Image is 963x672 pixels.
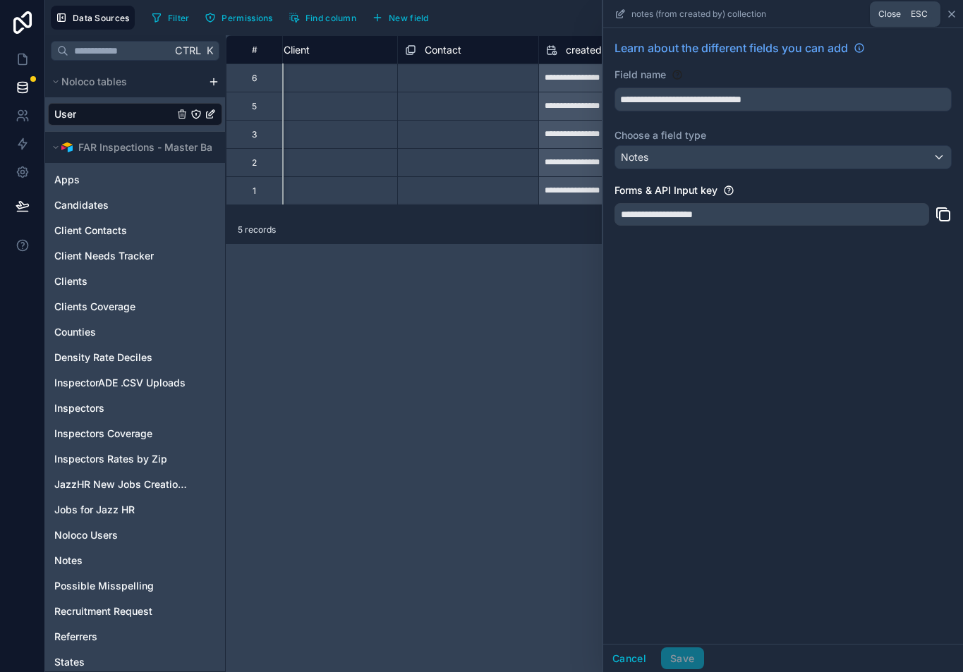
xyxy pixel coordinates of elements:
[200,7,283,28] a: Permissions
[54,401,104,415] span: Inspectors
[54,427,152,441] span: Inspectors Coverage
[54,604,152,618] span: Recruitment Request
[48,138,219,157] button: Airtable LogoFAR Inspections - Master Base
[54,300,135,314] span: Clients Coverage
[78,140,224,154] span: FAR Inspections - Master Base
[54,655,85,669] span: States
[54,503,135,517] span: Jobs for Jazz HR
[878,8,901,20] span: Close
[54,274,87,288] span: Clients
[54,173,80,187] span: Apps
[205,46,214,56] span: K
[252,157,257,169] div: 2
[61,142,73,153] img: Airtable Logo
[614,39,865,56] a: Learn about the different fields you can add
[48,473,222,496] div: JazzHR New Jobs Creation Log
[48,194,222,216] div: Candidates
[48,448,222,470] div: Inspectors Rates by Zip
[908,8,931,20] span: Esc
[54,350,152,365] span: Density Rate Deciles
[54,107,76,121] span: User
[54,224,127,238] span: Client Contacts
[389,13,429,23] span: New field
[54,198,109,212] span: Candidates
[54,554,83,568] span: Notes
[305,13,356,23] span: Find column
[425,43,461,57] span: Contact
[48,346,222,369] div: Density Rate Deciles
[48,575,222,597] div: Possible Misspelling
[48,524,222,546] div: Noloco Users
[614,39,848,56] span: Learn about the different fields you can add
[61,75,127,89] span: Noloco tables
[54,325,96,339] span: Counties
[48,245,222,267] div: Client Needs Tracker
[48,295,222,318] div: Clients Coverage
[614,68,666,82] label: Field name
[284,43,310,57] span: Client
[146,7,195,28] button: Filter
[48,270,222,293] div: Clients
[45,66,225,671] div: scrollable content
[237,44,272,55] div: #
[252,129,257,140] div: 3
[54,249,154,263] span: Client Needs Tracker
[54,579,154,593] span: Possible Misspelling
[48,219,222,242] div: Client Contacts
[48,72,202,92] button: Noloco tables
[54,528,118,542] span: Noloco Users
[54,376,186,390] span: InspectorADE .CSV Uploads
[367,7,434,28] button: New field
[48,549,222,572] div: Notes
[51,6,135,30] button: Data Sources
[200,7,277,28] button: Permissions
[621,150,648,164] span: Notes
[48,397,222,420] div: Inspectors
[284,7,361,28] button: Find column
[252,101,257,112] div: 5
[174,42,202,59] span: Ctrl
[54,477,188,491] span: JazzHR New Jobs Creation Log
[54,452,167,466] span: Inspectors Rates by Zip
[614,145,952,169] button: Notes
[48,625,222,648] div: Referrers
[48,169,222,191] div: Apps
[222,13,272,23] span: Permissions
[54,630,97,644] span: Referrers
[566,43,614,57] span: created at
[603,647,655,670] button: Cancel
[48,372,222,394] div: InspectorADE .CSV Uploads
[252,73,257,84] div: 6
[614,128,952,142] label: Choose a field type
[48,103,222,126] div: User
[253,185,256,197] div: 1
[48,422,222,445] div: Inspectors Coverage
[73,13,130,23] span: Data Sources
[48,499,222,521] div: Jobs for Jazz HR
[48,321,222,343] div: Counties
[168,13,190,23] span: Filter
[238,224,276,236] span: 5 records
[614,183,717,197] label: Forms & API Input key
[48,600,222,623] div: Recruitment Request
